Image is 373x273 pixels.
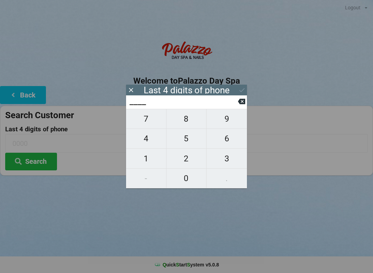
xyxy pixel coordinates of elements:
span: 3 [207,151,247,166]
span: 6 [207,131,247,146]
button: 7 [126,109,166,129]
button: 2 [166,149,207,168]
button: 0 [166,169,207,188]
button: 9 [207,109,247,129]
button: 3 [207,149,247,168]
span: 5 [166,131,207,146]
button: 1 [126,149,166,168]
span: 1 [126,151,166,166]
button: 8 [166,109,207,129]
span: 0 [166,171,207,186]
div: Last 4 digits of phone [144,87,230,94]
span: 4 [126,131,166,146]
button: 6 [207,129,247,149]
span: 9 [207,112,247,126]
button: 4 [126,129,166,149]
span: 8 [166,112,207,126]
span: 2 [166,151,207,166]
span: 7 [126,112,166,126]
button: 5 [166,129,207,149]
